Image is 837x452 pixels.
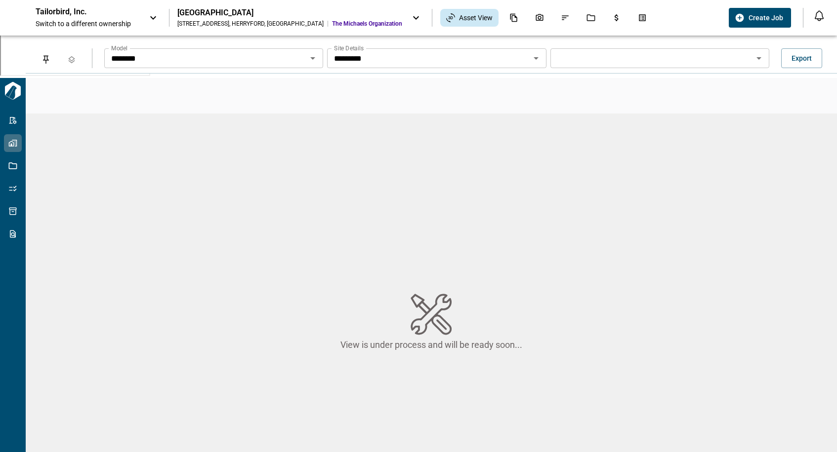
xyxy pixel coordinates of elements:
p: Tailorbird, Inc. [36,7,125,17]
button: Create Job [729,8,791,28]
span: Asset View [459,13,493,23]
span: Create Job [749,13,783,23]
div: Issues & Info [555,9,576,26]
div: Budgets [606,9,627,26]
div: [GEOGRAPHIC_DATA] [177,8,402,18]
span: View is under process and will be ready soon... [340,340,522,350]
span: Switch to a different ownership [36,19,139,29]
div: Documents [503,9,524,26]
div: Jobs [581,9,601,26]
div: Asset View [440,9,499,27]
button: Open notification feed [811,8,827,24]
div: Photos [529,9,550,26]
span: The Michaels Organization [332,20,402,28]
div: Takeoff Center [632,9,653,26]
div: [STREET_ADDRESS] , HERRYFORD , [GEOGRAPHIC_DATA] [177,20,324,28]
